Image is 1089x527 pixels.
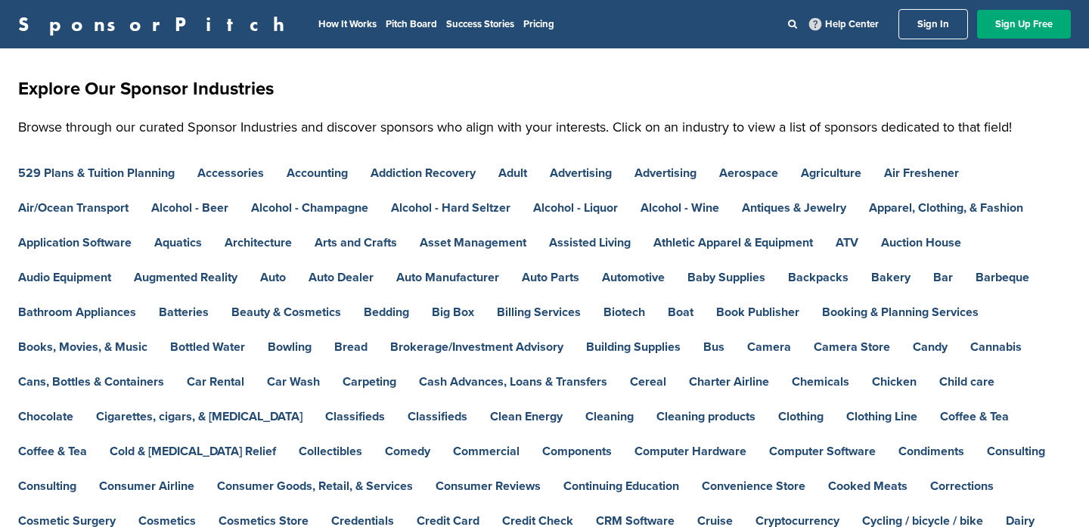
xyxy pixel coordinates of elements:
a: Alcohol - Liquor [533,202,618,214]
a: Auction House [881,237,961,249]
a: 529 Plans & Tuition Planning [18,167,175,179]
a: Augmented Reality [134,271,237,284]
a: Help Center [806,15,882,33]
a: Cosmetics [138,515,196,527]
a: Brokerage/Investment Advisory [390,341,563,353]
a: Cold & [MEDICAL_DATA] Relief [110,445,276,457]
a: Bathroom Appliances [18,306,136,318]
a: Biotech [603,306,645,318]
a: Bar [933,271,953,284]
a: Billing Services [497,306,581,318]
a: Cash Advances, Loans & Transfers [419,376,607,388]
a: Consulting [18,480,76,492]
a: Bowling [268,341,312,353]
a: Chemicals [792,376,849,388]
a: Carpeting [343,376,396,388]
a: Alcohol - Wine [641,202,719,214]
a: Batteries [159,306,209,318]
a: Cycling / bicycle / bike [862,515,983,527]
a: Cannabis [970,341,1022,353]
a: Camera Store [814,341,890,353]
a: Books, Movies, & Music [18,341,147,353]
a: Success Stories [446,18,514,30]
a: Corrections [930,480,994,492]
a: Baby Supplies [687,271,765,284]
a: Application Software [18,237,132,249]
a: Consumer Airline [99,480,194,492]
a: Convenience Store [702,480,805,492]
a: Cereal [630,376,666,388]
a: Credentials [331,515,394,527]
a: Air/Ocean Transport [18,202,129,214]
a: Car Rental [187,376,244,388]
a: Computer Hardware [634,445,746,457]
a: Advertising [634,167,697,179]
a: Pitch Board [386,18,437,30]
a: Computer Software [769,445,876,457]
a: Charter Airline [689,376,769,388]
a: Big Box [432,306,474,318]
a: Candy [913,341,948,353]
a: Cosmetic Surgery [18,515,116,527]
a: Condiments [898,445,964,457]
a: Comedy [385,445,430,457]
a: Advertising [550,167,612,179]
a: Adult [498,167,527,179]
a: Clean Energy [490,411,563,423]
a: Automotive [602,271,665,284]
a: Beauty & Cosmetics [231,306,341,318]
a: Child care [939,376,994,388]
a: Alcohol - Champagne [251,202,368,214]
a: Credit Check [502,515,573,527]
a: Commercial [453,445,520,457]
a: Arts and Crafts [315,237,397,249]
a: Camera [747,341,791,353]
a: Antiques & Jewelry [742,202,846,214]
a: Boat [668,306,693,318]
a: Cooked Meats [828,480,907,492]
a: Asset Management [420,237,526,249]
a: SponsorPitch [18,14,294,34]
a: Chicken [872,376,917,388]
a: Bakery [871,271,911,284]
a: Cruise [697,515,733,527]
a: Audio Equipment [18,271,111,284]
a: Car Wash [267,376,320,388]
a: Bottled Water [170,341,245,353]
a: Cryptocurrency [755,515,839,527]
a: Clothing Line [846,411,917,423]
a: Components [542,445,612,457]
p: Browse through our curated Sponsor Industries and discover sponsors who align with your interests... [18,118,1071,137]
a: Auto Parts [522,271,579,284]
a: Addiction Recovery [371,167,476,179]
a: Consumer Reviews [436,480,541,492]
a: Architecture [225,237,292,249]
h1: Explore Our Sponsor Industries [18,76,1071,103]
a: Assisted Living [549,237,631,249]
a: Building Supplies [586,341,681,353]
a: Cleaning products [656,411,755,423]
a: Cans, Bottles & Containers [18,376,164,388]
a: Coffee & Tea [18,445,87,457]
a: Chocolate [18,411,73,423]
a: Agriculture [801,167,861,179]
a: Air Freshener [884,167,959,179]
a: Alcohol - Beer [151,202,228,214]
a: Dairy [1006,515,1035,527]
a: Backpacks [788,271,849,284]
a: Accounting [287,167,348,179]
a: Cleaning [585,411,634,423]
a: CRM Software [596,515,675,527]
a: Sign Up Free [977,10,1071,39]
a: Athletic Apparel & Equipment [653,237,813,249]
a: Aerospace [719,167,778,179]
a: How It Works [318,18,377,30]
a: Auto [260,271,286,284]
a: Sign In [898,9,968,39]
a: Consulting [987,445,1045,457]
a: Classifieds [408,411,467,423]
a: Book Publisher [716,306,799,318]
a: Cigarettes, cigars, & [MEDICAL_DATA] [96,411,302,423]
a: Classifieds [325,411,385,423]
a: Credit Card [417,515,479,527]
